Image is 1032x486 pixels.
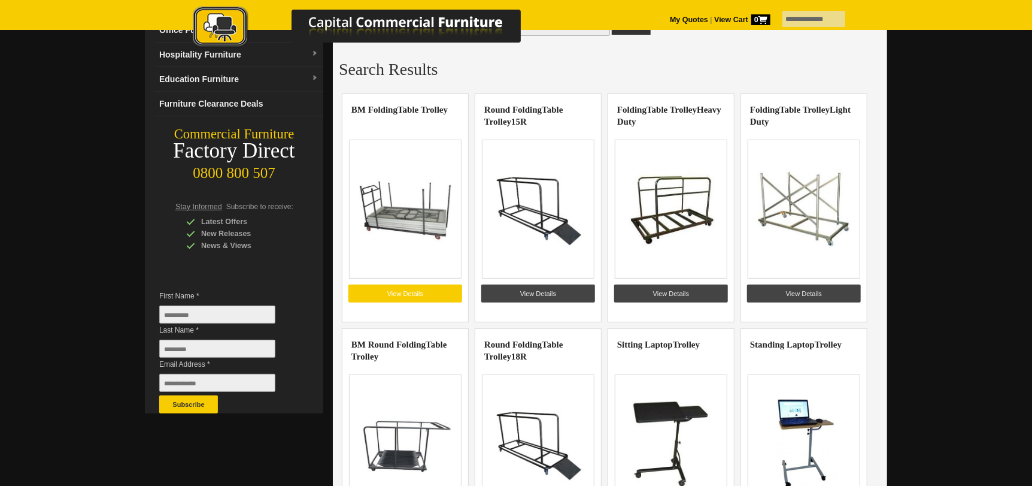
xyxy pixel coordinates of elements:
[673,340,700,349] highlight: Trolley
[159,290,293,302] span: First Name *
[747,285,861,303] a: View Details
[154,18,323,43] a: Office Furnituredropdown
[145,126,323,143] div: Commercial Furniture
[484,105,563,126] a: Round FoldingTable Trolley15R
[670,16,708,24] a: My Quotes
[186,240,300,252] div: News & Views
[351,340,447,361] a: BM Round FoldingTable Trolley
[154,67,323,92] a: Education Furnituredropdown
[186,228,300,240] div: New Releases
[145,159,323,182] div: 0800 800 507
[311,75,318,82] img: dropdown
[484,340,563,361] highlight: Table Trolley
[159,374,275,392] input: Email Address *
[397,105,448,114] highlight: Table Trolley
[154,92,323,116] a: Furniture Clearance Deals
[751,14,770,25] span: 0
[159,306,275,324] input: First Name *
[159,340,275,358] input: Last Name *
[145,143,323,159] div: Factory Direct
[750,105,851,126] a: FoldingTable TrolleyLight Duty
[175,203,222,211] span: Stay Informed
[339,61,881,79] h2: Search Results
[160,6,579,50] img: Capital Commercial Furniture Logo
[750,340,842,349] a: Standing LaptopTrolley
[159,358,293,370] span: Email Address *
[348,285,462,303] a: View Details
[481,285,595,303] a: View Details
[714,16,770,24] strong: View Cart
[484,340,563,361] a: Round FoldingTable Trolley18R
[614,285,728,303] a: View Details
[160,6,579,53] a: Capital Commercial Furniture Logo
[154,43,323,67] a: Hospitality Furnituredropdown
[815,340,842,349] highlight: Trolley
[159,324,293,336] span: Last Name *
[779,105,830,114] highlight: Table Trolley
[226,203,293,211] span: Subscribe to receive:
[159,396,218,413] button: Subscribe
[351,105,448,114] a: BM FoldingTable Trolley
[484,105,563,126] highlight: Table Trolley
[712,16,770,24] a: View Cart0
[617,105,721,126] a: FoldingTable TrolleyHeavy Duty
[186,216,300,228] div: Latest Offers
[646,105,697,114] highlight: Table Trolley
[617,340,700,349] a: Sitting LaptopTrolley
[351,340,447,361] highlight: Table Trolley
